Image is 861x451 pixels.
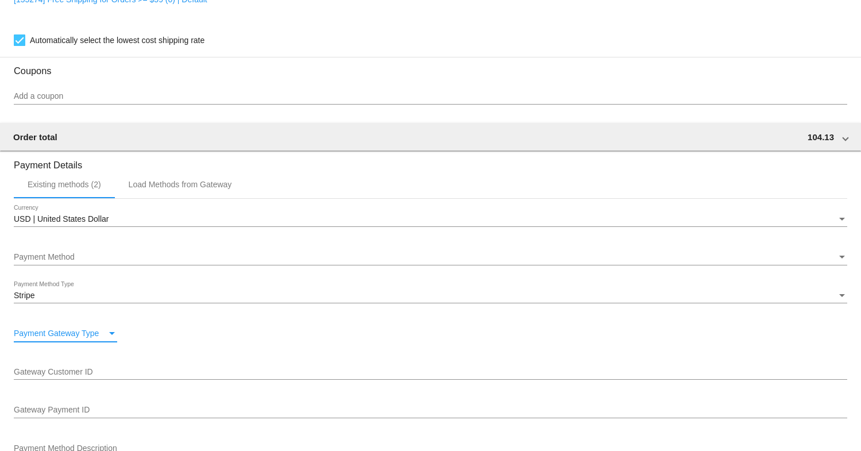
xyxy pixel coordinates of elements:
mat-select: Payment Gateway Type [14,329,117,338]
span: 104.13 [808,132,834,142]
h3: Coupons [14,57,847,76]
span: Order total [13,132,57,142]
mat-select: Currency [14,215,847,224]
span: Automatically select the lowest cost shipping rate [30,33,204,47]
span: Stripe [14,291,35,300]
div: Existing methods (2) [28,180,101,189]
span: Payment Gateway Type [14,329,99,338]
input: Gateway Payment ID [14,406,847,415]
span: USD | United States Dollar [14,214,109,223]
div: Load Methods from Gateway [129,180,232,189]
mat-select: Payment Method [14,253,847,262]
span: Payment Method [14,252,75,261]
mat-select: Payment Method Type [14,291,847,300]
input: Add a coupon [14,92,847,101]
h3: Payment Details [14,151,847,171]
input: Gateway Customer ID [14,368,847,377]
